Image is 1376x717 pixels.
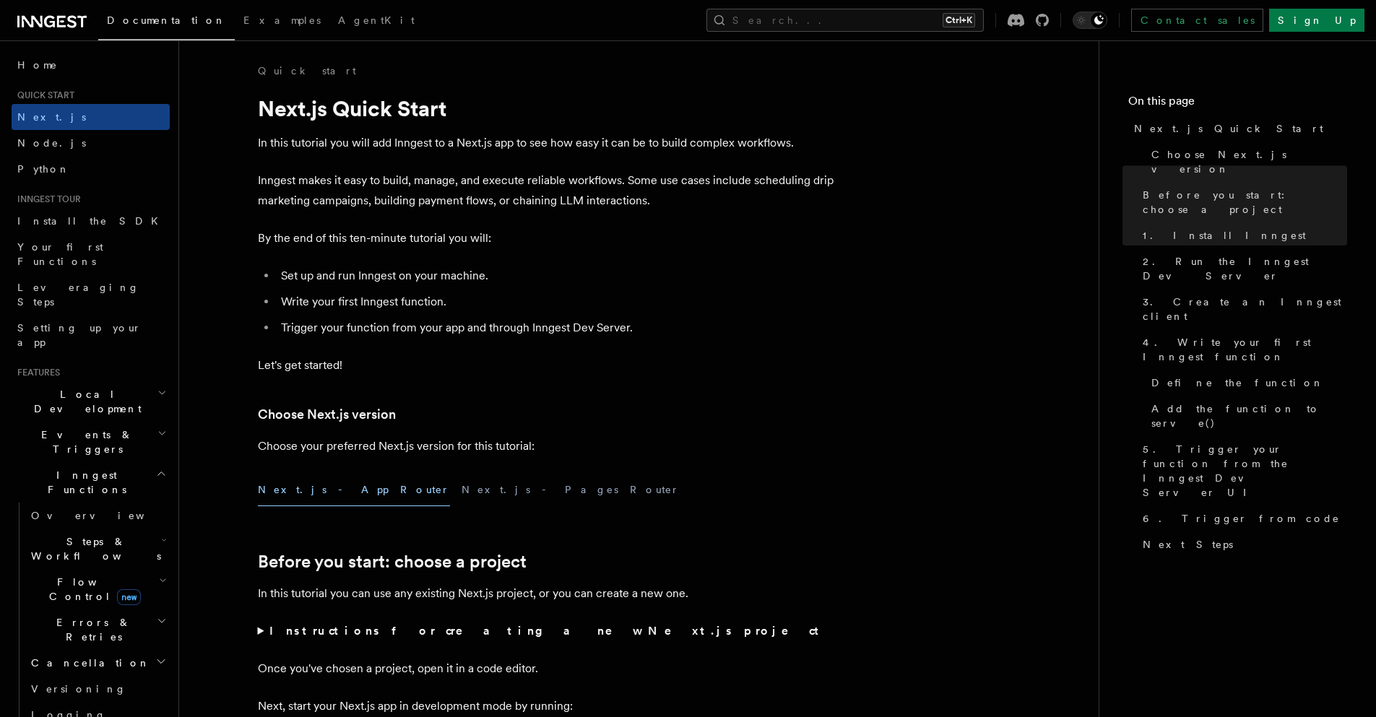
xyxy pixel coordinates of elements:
[12,104,170,130] a: Next.js
[1137,222,1347,248] a: 1. Install Inngest
[1143,254,1347,283] span: 2. Run the Inngest Dev Server
[12,208,170,234] a: Install the SDK
[17,241,103,267] span: Your first Functions
[258,228,836,248] p: By the end of this ten-minute tutorial you will:
[12,381,170,422] button: Local Development
[1151,401,1347,430] span: Add the function to serve()
[17,215,167,227] span: Install the SDK
[1143,442,1347,500] span: 5. Trigger your function from the Inngest Dev Server UI
[258,621,836,641] summary: Instructions for creating a new Next.js project
[258,133,836,153] p: In this tutorial you will add Inngest to a Next.js app to see how easy it can be to build complex...
[12,462,170,503] button: Inngest Functions
[1137,182,1347,222] a: Before you start: choose a project
[243,14,321,26] span: Examples
[25,650,170,676] button: Cancellation
[1137,505,1347,531] a: 6. Trigger from code
[1137,289,1347,329] a: 3. Create an Inngest client
[25,529,170,569] button: Steps & Workflows
[1128,116,1347,142] a: Next.js Quick Start
[1151,375,1324,390] span: Define the function
[1146,396,1347,436] a: Add the function to serve()
[258,583,836,604] p: In this tutorial you can use any existing Next.js project, or you can create a new one.
[12,422,170,462] button: Events & Triggers
[1146,142,1347,182] a: Choose Next.js version
[25,676,170,702] a: Versioning
[12,315,170,355] a: Setting up your app
[1143,228,1306,243] span: 1. Install Inngest
[258,552,527,572] a: Before you start: choose a project
[17,58,58,72] span: Home
[1143,537,1233,552] span: Next Steps
[31,683,126,695] span: Versioning
[943,13,975,27] kbd: Ctrl+K
[107,14,226,26] span: Documentation
[258,95,836,121] h1: Next.js Quick Start
[17,137,86,149] span: Node.js
[1143,335,1347,364] span: 4. Write your first Inngest function
[12,130,170,156] a: Node.js
[12,274,170,315] a: Leveraging Steps
[1137,436,1347,505] a: 5. Trigger your function from the Inngest Dev Server UI
[706,9,984,32] button: Search...Ctrl+K
[17,163,70,175] span: Python
[25,503,170,529] a: Overview
[12,90,74,101] span: Quick start
[1143,511,1340,526] span: 6. Trigger from code
[25,656,150,670] span: Cancellation
[17,282,139,308] span: Leveraging Steps
[258,436,836,456] p: Choose your preferred Next.js version for this tutorial:
[258,659,836,679] p: Once you've chosen a project, open it in a code editor.
[17,322,142,348] span: Setting up your app
[1128,92,1347,116] h4: On this page
[258,474,450,506] button: Next.js - App Router
[12,52,170,78] a: Home
[25,609,170,650] button: Errors & Retries
[269,624,825,638] strong: Instructions for creating a new Next.js project
[277,292,836,312] li: Write your first Inngest function.
[1137,531,1347,557] a: Next Steps
[12,234,170,274] a: Your first Functions
[277,318,836,338] li: Trigger your function from your app and through Inngest Dev Server.
[12,194,81,205] span: Inngest tour
[258,355,836,375] p: Let's get started!
[31,510,180,521] span: Overview
[462,474,680,506] button: Next.js - Pages Router
[25,569,170,609] button: Flow Controlnew
[25,575,159,604] span: Flow Control
[117,589,141,605] span: new
[1134,121,1323,136] span: Next.js Quick Start
[1073,12,1107,29] button: Toggle dark mode
[277,266,836,286] li: Set up and run Inngest on your machine.
[25,534,161,563] span: Steps & Workflows
[1137,329,1347,370] a: 4. Write your first Inngest function
[258,64,356,78] a: Quick start
[12,367,60,378] span: Features
[12,468,156,497] span: Inngest Functions
[258,404,396,425] a: Choose Next.js version
[12,387,157,416] span: Local Development
[1137,248,1347,289] a: 2. Run the Inngest Dev Server
[17,111,86,123] span: Next.js
[258,170,836,211] p: Inngest makes it easy to build, manage, and execute reliable workflows. Some use cases include sc...
[98,4,235,40] a: Documentation
[1131,9,1263,32] a: Contact sales
[1269,9,1364,32] a: Sign Up
[329,4,423,39] a: AgentKit
[12,427,157,456] span: Events & Triggers
[1146,370,1347,396] a: Define the function
[1143,188,1347,217] span: Before you start: choose a project
[12,156,170,182] a: Python
[235,4,329,39] a: Examples
[338,14,415,26] span: AgentKit
[1151,147,1347,176] span: Choose Next.js version
[258,696,836,716] p: Next, start your Next.js app in development mode by running:
[1143,295,1347,323] span: 3. Create an Inngest client
[25,615,157,644] span: Errors & Retries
